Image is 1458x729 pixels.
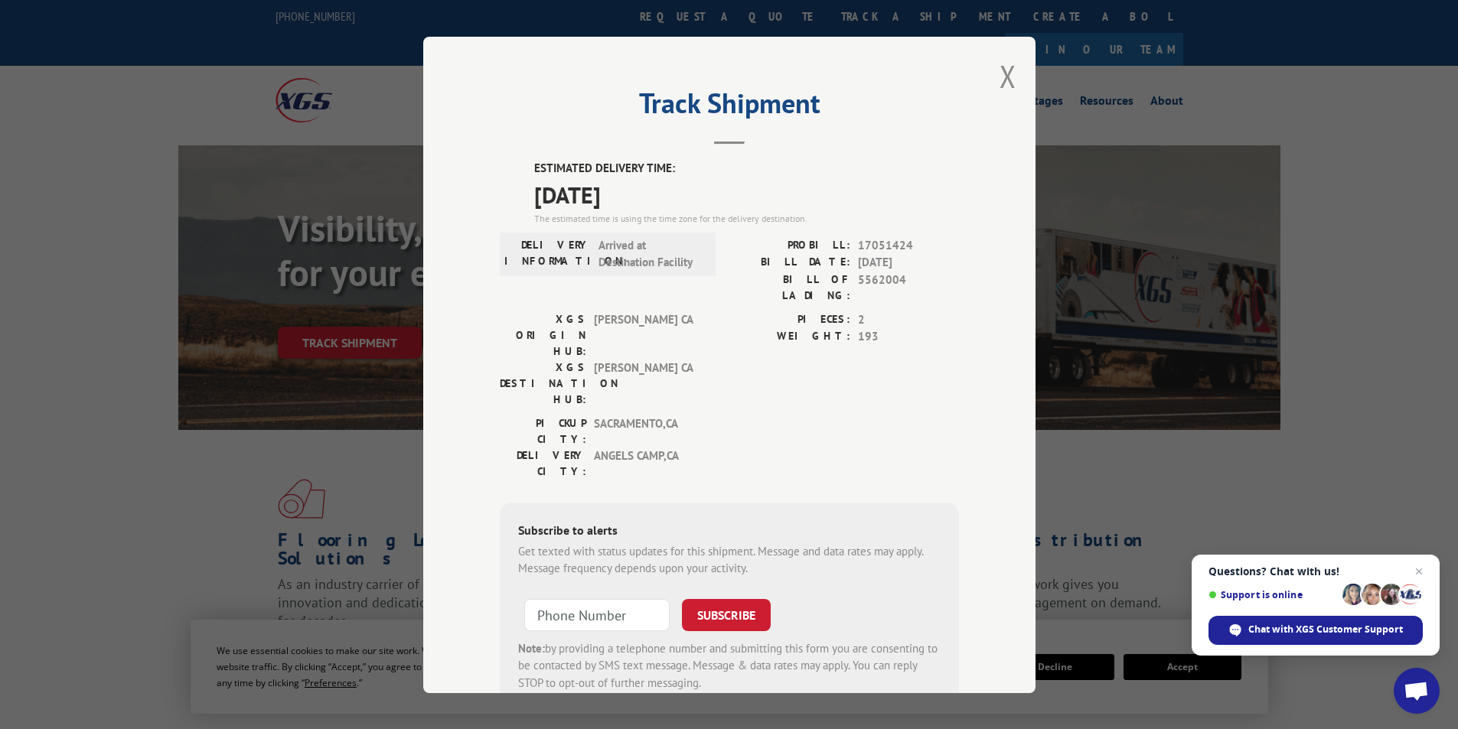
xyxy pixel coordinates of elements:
[1410,562,1428,581] span: Close chat
[729,236,850,254] label: PROBILL:
[1208,565,1423,578] span: Questions? Chat with us!
[858,311,959,328] span: 2
[594,359,697,407] span: [PERSON_NAME] CA
[500,93,959,122] h2: Track Shipment
[858,271,959,303] span: 5562004
[534,160,959,177] label: ESTIMATED DELIVERY TIME:
[500,359,586,407] label: XGS DESTINATION HUB:
[518,640,545,655] strong: Note:
[524,598,670,630] input: Phone Number
[518,542,941,577] div: Get texted with status updates for this shipment. Message and data rates may apply. Message frequ...
[599,236,702,271] span: Arrived at Destination Facility
[500,447,586,479] label: DELIVERY CITY:
[500,415,586,447] label: PICKUP CITY:
[1208,616,1423,645] div: Chat with XGS Customer Support
[500,311,586,359] label: XGS ORIGIN HUB:
[594,447,697,479] span: ANGELS CAMP , CA
[1248,623,1403,636] span: Chat with XGS Customer Support
[729,254,850,272] label: BILL DATE:
[858,236,959,254] span: 17051424
[594,311,697,359] span: [PERSON_NAME] CA
[729,328,850,346] label: WEIGHT:
[729,311,850,328] label: PIECES:
[518,520,941,542] div: Subscribe to alerts
[1208,589,1337,600] span: Support is online
[858,328,959,346] span: 193
[518,640,941,692] div: by providing a telephone number and submitting this form you are consenting to be contacted by SM...
[534,177,959,211] span: [DATE]
[729,271,850,303] label: BILL OF LADING:
[1394,668,1440,714] div: Open chat
[594,415,697,447] span: SACRAMENTO , CA
[504,236,591,271] label: DELIVERY INFORMATION:
[534,211,959,225] div: The estimated time is using the time zone for the delivery destination.
[858,254,959,272] span: [DATE]
[1000,56,1016,96] button: Close modal
[682,598,771,630] button: SUBSCRIBE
